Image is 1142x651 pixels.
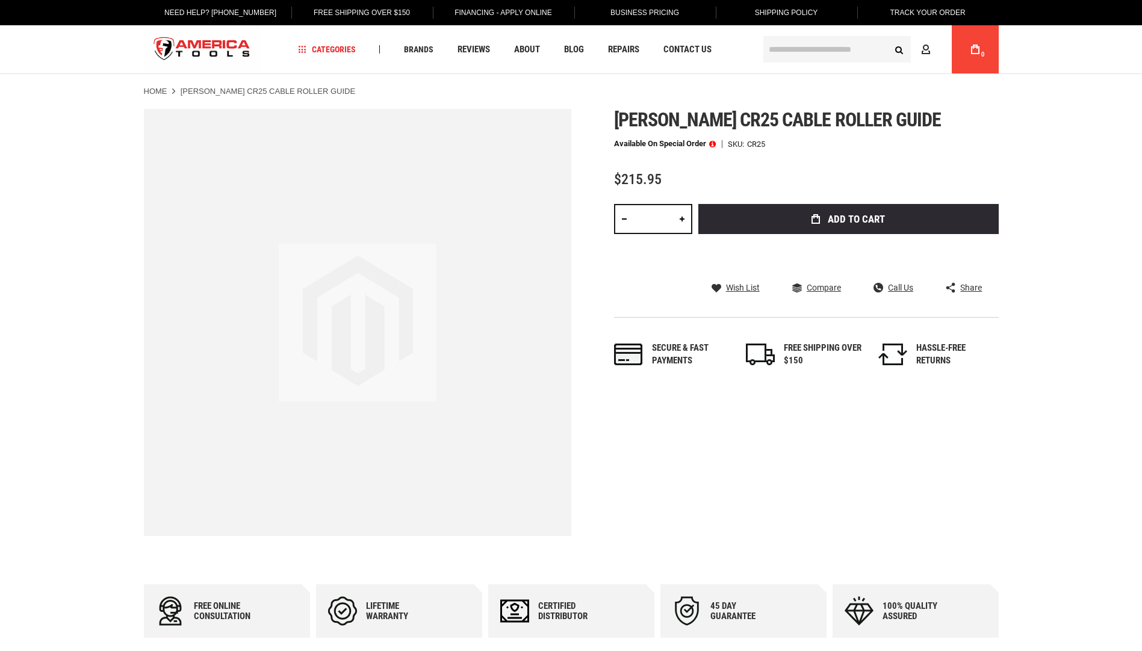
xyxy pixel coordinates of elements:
[614,344,643,365] img: payments
[458,45,490,54] span: Reviews
[747,140,765,148] div: CR25
[696,238,1001,242] iframe: Secure express checkout frame
[658,42,717,58] a: Contact Us
[888,283,913,292] span: Call Us
[509,42,545,58] a: About
[874,282,913,293] a: Call Us
[726,283,760,292] span: Wish List
[293,42,361,58] a: Categories
[144,27,261,72] img: America Tools
[883,601,955,622] div: 100% quality assured
[916,342,995,368] div: HASSLE-FREE RETURNS
[710,601,783,622] div: 45 day Guarantee
[792,282,841,293] a: Compare
[608,45,639,54] span: Repairs
[981,51,985,58] span: 0
[404,45,433,54] span: Brands
[559,42,589,58] a: Blog
[888,38,911,61] button: Search
[755,8,818,17] span: Shipping Policy
[538,601,610,622] div: Certified Distributor
[564,45,584,54] span: Blog
[144,86,167,97] a: Home
[663,45,712,54] span: Contact Us
[399,42,439,58] a: Brands
[144,27,261,72] a: store logo
[960,283,982,292] span: Share
[698,204,999,234] button: Add to Cart
[603,42,645,58] a: Repairs
[784,342,862,368] div: FREE SHIPPING OVER $150
[878,344,907,365] img: returns
[652,342,730,368] div: Secure & fast payments
[181,87,355,96] strong: [PERSON_NAME] CR25 CABLE ROLLER GUIDE
[964,25,987,73] a: 0
[298,45,356,54] span: Categories
[614,140,716,148] p: Available on Special Order
[728,140,747,148] strong: SKU
[279,244,436,401] img: image.jpg
[746,344,775,365] img: shipping
[366,601,438,622] div: Lifetime warranty
[514,45,540,54] span: About
[807,283,841,292] span: Compare
[614,171,662,188] span: $215.95
[614,108,941,131] span: [PERSON_NAME] cr25 cable roller guide
[828,214,885,224] span: Add to Cart
[452,42,495,58] a: Reviews
[712,282,760,293] a: Wish List
[194,601,266,622] div: Free online consultation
